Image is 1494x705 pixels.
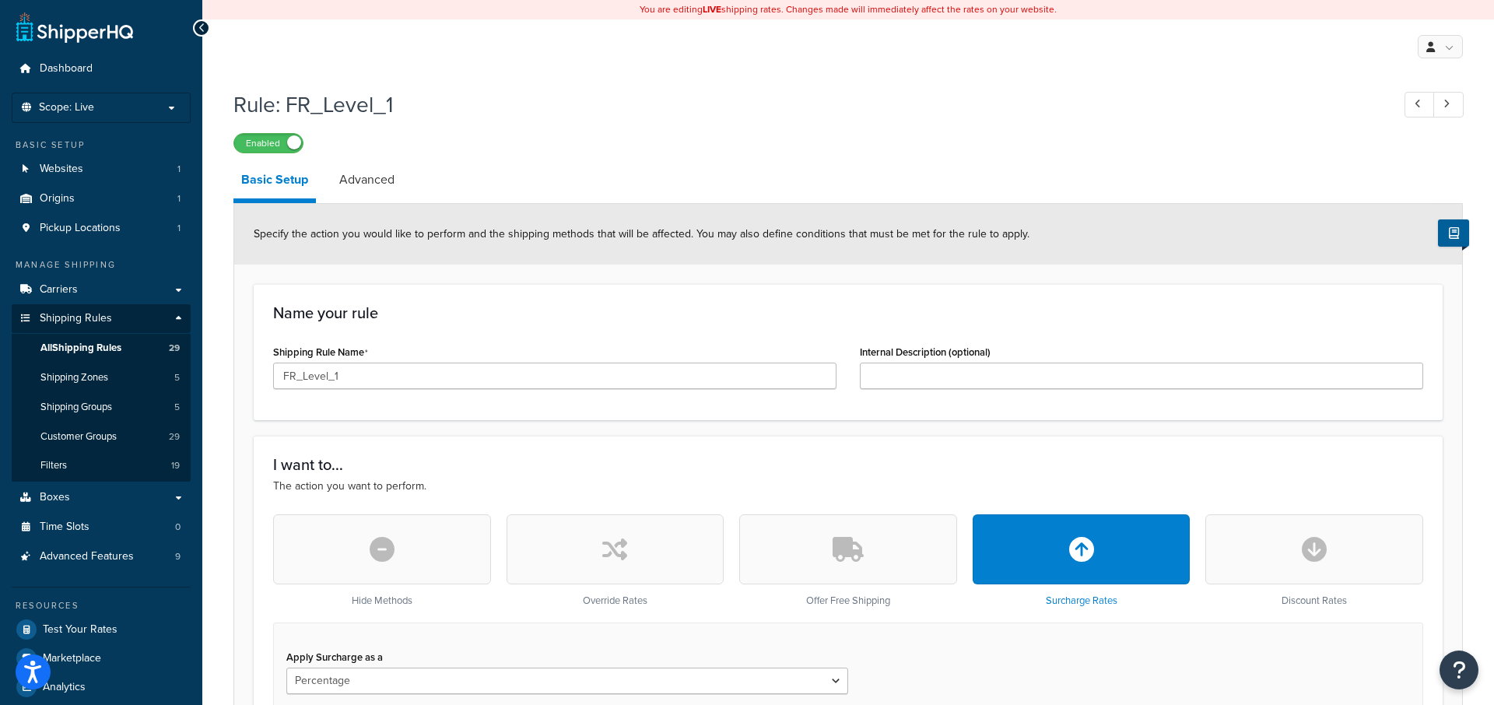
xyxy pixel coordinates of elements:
[40,371,108,384] span: Shipping Zones
[12,363,191,392] li: Shipping Zones
[12,184,191,213] a: Origins1
[40,222,121,235] span: Pickup Locations
[40,312,112,325] span: Shipping Rules
[12,393,191,422] li: Shipping Groups
[175,550,181,563] span: 9
[273,456,1423,473] h3: I want to...
[12,542,191,571] li: Advanced Features
[12,393,191,422] a: Shipping Groups5
[860,346,991,358] label: Internal Description (optional)
[12,599,191,612] div: Resources
[40,521,89,534] span: Time Slots
[12,423,191,451] a: Customer Groups29
[12,513,191,542] li: Time Slots
[12,363,191,392] a: Shipping Zones5
[40,342,121,355] span: All Shipping Rules
[12,423,191,451] li: Customer Groups
[12,184,191,213] li: Origins
[40,192,75,205] span: Origins
[12,616,191,644] a: Test Your Rates
[174,371,180,384] span: 5
[12,483,191,512] a: Boxes
[40,163,83,176] span: Websites
[12,673,191,701] a: Analytics
[12,334,191,363] a: AllShipping Rules29
[12,451,191,480] li: Filters
[273,514,491,607] div: Hide Methods
[40,401,112,414] span: Shipping Groups
[12,214,191,243] a: Pickup Locations1
[1405,92,1435,117] a: Previous Record
[40,459,67,472] span: Filters
[12,275,191,304] a: Carriers
[12,542,191,571] a: Advanced Features9
[40,430,117,444] span: Customer Groups
[12,214,191,243] li: Pickup Locations
[40,550,134,563] span: Advanced Features
[12,54,191,83] a: Dashboard
[1438,219,1469,247] button: Show Help Docs
[12,644,191,672] a: Marketplace
[43,623,117,637] span: Test Your Rates
[12,304,191,482] li: Shipping Rules
[169,430,180,444] span: 29
[171,459,180,472] span: 19
[175,521,181,534] span: 0
[1440,651,1478,689] button: Open Resource Center
[254,226,1029,242] span: Specify the action you would like to perform and the shipping methods that will be affected. You ...
[703,2,721,16] b: LIVE
[169,342,180,355] span: 29
[177,222,181,235] span: 1
[1433,92,1464,117] a: Next Record
[39,101,94,114] span: Scope: Live
[12,451,191,480] a: Filters19
[43,681,86,694] span: Analytics
[12,155,191,184] li: Websites
[177,163,181,176] span: 1
[273,346,368,359] label: Shipping Rule Name
[739,514,957,607] div: Offer Free Shipping
[273,304,1423,321] h3: Name your rule
[273,478,1423,495] p: The action you want to perform.
[507,514,724,607] div: Override Rates
[234,134,303,153] label: Enabled
[177,192,181,205] span: 1
[1205,514,1423,607] div: Discount Rates
[12,513,191,542] a: Time Slots0
[233,89,1376,120] h1: Rule: FR_Level_1
[12,139,191,152] div: Basic Setup
[40,283,78,296] span: Carriers
[12,155,191,184] a: Websites1
[286,651,383,663] label: Apply Surcharge as a
[40,491,70,504] span: Boxes
[331,161,402,198] a: Advanced
[174,401,180,414] span: 5
[43,652,101,665] span: Marketplace
[973,514,1191,607] div: Surcharge Rates
[12,304,191,333] a: Shipping Rules
[40,62,93,75] span: Dashboard
[233,161,316,203] a: Basic Setup
[12,258,191,272] div: Manage Shipping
